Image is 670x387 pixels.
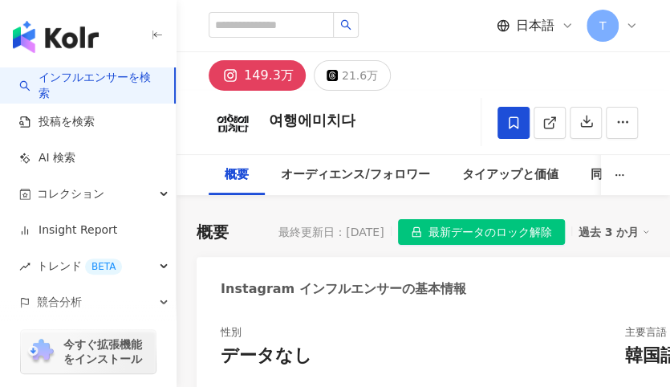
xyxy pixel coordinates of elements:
[342,64,378,87] div: 21.6万
[579,222,651,242] div: 過去 3 か月
[21,330,156,373] a: chrome extension今すぐ拡張機能をインストール
[516,17,554,35] span: 日本語
[63,337,151,366] span: 今すぐ拡張機能をインストール
[85,259,122,275] div: BETA
[281,165,429,185] div: オーディエンス/フォロワー
[398,219,565,245] button: 最新データのロック解除
[221,280,466,298] div: Instagram インフルエンサーの基本情報
[225,165,249,185] div: 概要
[209,99,257,147] img: KOL Avatar
[461,165,558,185] div: タイアップと価値
[278,226,384,238] div: 最終更新日：[DATE]
[19,114,95,130] a: 投稿を検索
[624,325,666,340] div: 主要言語
[197,221,229,243] div: 概要
[209,60,306,91] button: 149.3万
[340,19,351,31] span: search
[19,70,161,101] a: searchインフルエンサーを検索
[13,21,99,53] img: logo
[37,176,104,212] span: コレクション
[19,222,117,238] a: Insight Report
[221,344,312,369] div: データなし
[37,284,82,320] span: 競合分析
[26,339,56,365] img: chrome extension
[37,248,122,284] span: トレンド
[314,60,391,91] button: 21.6万
[428,220,552,246] span: 最新データのロック解除
[221,325,242,340] div: 性別
[244,64,294,87] div: 149.3万
[19,150,75,166] a: AI 検索
[269,110,355,130] div: 여행에미치다
[19,261,30,272] span: rise
[411,226,422,238] span: lock
[599,17,607,35] span: T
